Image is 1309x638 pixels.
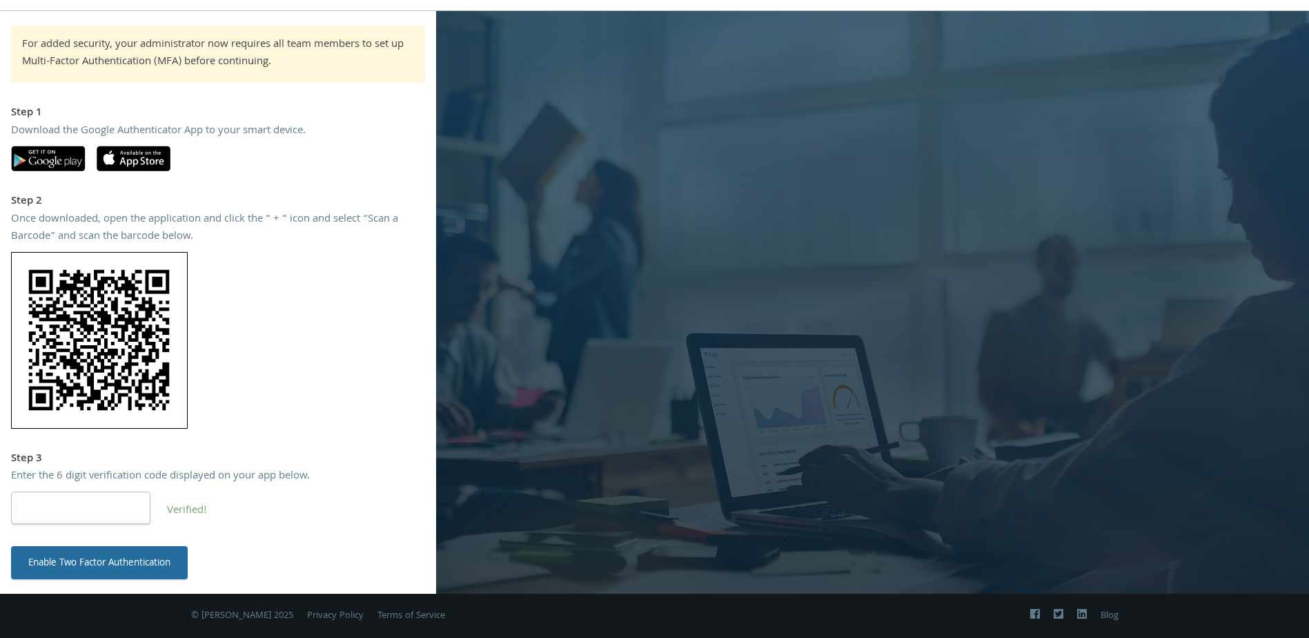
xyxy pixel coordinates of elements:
div: Enter the 6 digit verification code displayed on your app below. [11,468,425,486]
div: Download the Google Authenticator App to your smart device. [11,123,425,141]
a: Blog [1101,608,1119,623]
span: © [PERSON_NAME] 2025 [191,608,293,623]
strong: Step 2 [11,193,42,211]
strong: Step 1 [11,104,42,122]
img: google-play.svg [11,146,86,171]
div: For added security, your administrator now requires all team members to set up Multi-Factor Authe... [22,37,414,72]
a: Privacy Policy [307,608,364,623]
a: Terms of Service [377,608,445,623]
div: Once downloaded, open the application and click the “ + “ icon and select “Scan a Barcode” and sc... [11,211,425,246]
img: apple-app-store.svg [97,146,170,171]
img: q27922ouEMEAAAAASUVORK5CYII= [11,252,188,429]
strong: Step 3 [11,450,42,468]
button: Enable Two Factor Authentication [11,546,188,579]
span: Verified! [167,502,207,520]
